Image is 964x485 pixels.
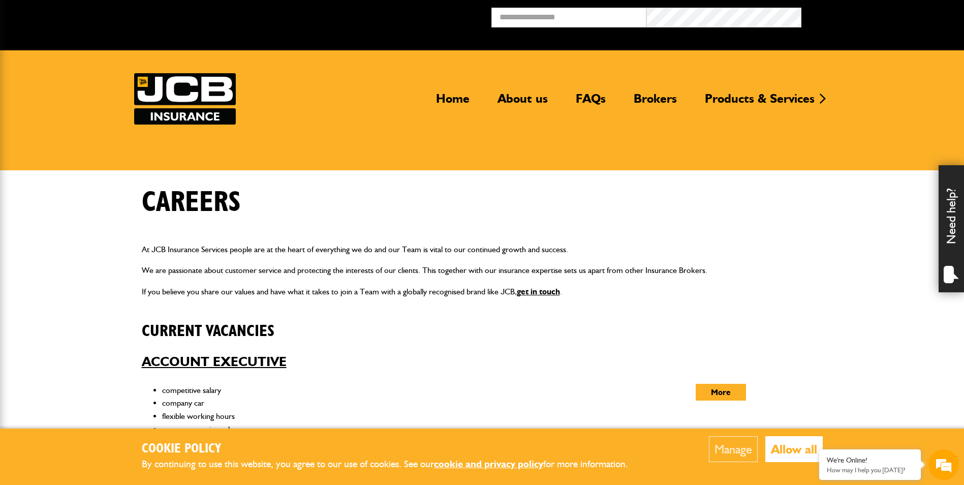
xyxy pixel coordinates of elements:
[517,287,560,296] a: get in touch
[939,165,964,292] div: Need help?
[142,441,645,457] h2: Cookie Policy
[827,456,913,465] div: We're Online!
[428,91,477,114] a: Home
[142,243,823,256] p: At JCB Insurance Services people are at the heart of everything we do and our Team is vital to ou...
[162,423,665,436] li: company pension scheme
[490,91,555,114] a: About us
[765,436,823,462] button: Allow all
[142,306,823,341] h2: Current vacancies
[568,91,613,114] a: FAQs
[142,353,287,370] a: Account Executive
[142,285,823,298] p: If you believe you share our values and have what it takes to join a Team with a globally recogni...
[142,457,645,472] p: By continuing to use this website, you agree to our use of cookies. See our for more information.
[697,91,822,114] a: Products & Services
[162,397,665,410] li: company car
[827,466,913,474] p: How may I help you today?
[626,91,685,114] a: Brokers
[142,186,241,220] h1: Careers
[134,73,236,125] img: JCB Insurance Services logo
[801,8,956,23] button: Broker Login
[162,384,665,397] li: competitive salary
[696,384,746,401] button: More
[709,436,758,462] button: Manage
[162,410,665,423] li: flexible working hours
[434,458,543,470] a: cookie and privacy policy
[134,73,236,125] a: JCB Insurance Services
[142,264,823,277] p: We are passionate about customer service and protecting the interests of our clients. This togeth...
